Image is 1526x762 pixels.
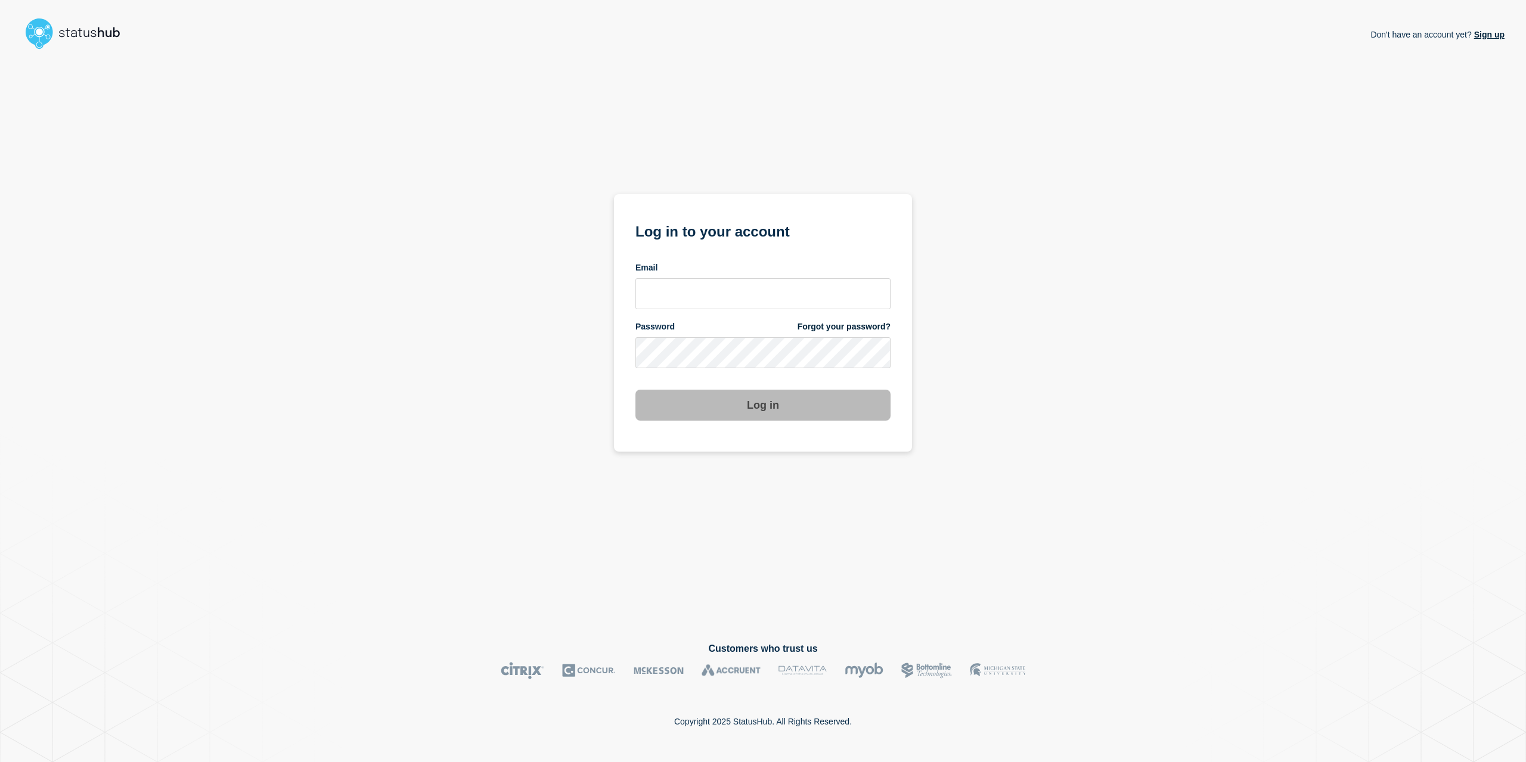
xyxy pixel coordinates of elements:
[21,643,1505,654] h2: Customers who trust us
[635,321,675,332] span: Password
[1370,20,1505,49] p: Don't have an account yet?
[635,337,891,368] input: password input
[674,717,852,726] p: Copyright 2025 StatusHub. All Rights Reserved.
[778,662,827,679] img: DataVita logo
[798,321,891,332] a: Forgot your password?
[635,219,891,241] h1: Log in to your account
[634,662,684,679] img: McKesson logo
[562,662,616,679] img: Concur logo
[635,390,891,421] button: Log in
[702,662,761,679] img: Accruent logo
[635,262,657,273] span: Email
[970,662,1025,679] img: MSU logo
[1472,30,1505,39] a: Sign up
[635,278,891,309] input: email input
[901,662,952,679] img: Bottomline logo
[21,14,135,52] img: StatusHub logo
[845,662,883,679] img: myob logo
[501,662,544,679] img: Citrix logo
